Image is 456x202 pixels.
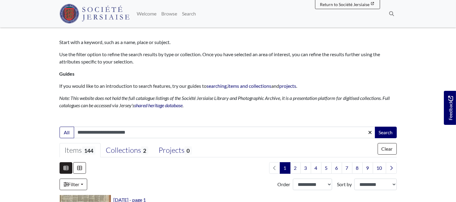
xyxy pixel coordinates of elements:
[207,83,227,89] a: searching
[320,2,370,7] span: Return to Société Jersiaise
[65,146,95,155] div: Items
[290,162,301,174] a: Goto page 2
[352,162,363,174] a: Goto page 8
[337,181,352,188] label: Sort by
[342,162,352,174] a: Goto page 7
[180,8,198,20] a: Search
[60,82,397,90] p: If you would like to an introduction to search features, try our guides to , and .
[60,39,397,46] p: Start with a keyword, such as a name, place or subject.
[159,8,180,20] a: Browse
[106,146,148,155] div: Collections
[269,162,280,174] li: Previous page
[280,162,290,174] span: Goto page 1
[228,83,272,89] a: items and collections
[60,2,130,25] a: Société Jersiaise logo
[362,162,373,174] a: Goto page 9
[278,181,290,188] label: Order
[279,83,297,89] a: projects
[267,162,397,174] nav: pagination
[134,8,159,20] a: Welcome
[60,71,75,77] strong: Guides
[184,146,192,155] span: 0
[60,127,74,138] button: All
[300,162,311,174] a: Goto page 3
[60,51,397,65] p: Use the filter option to refine the search results by type or collection. Once you have selected ...
[444,91,456,125] a: Would you like to provide feedback?
[159,146,192,155] div: Projects
[321,162,332,174] a: Goto page 5
[386,162,397,174] a: Next page
[74,127,375,138] input: Enter one or more search terms...
[311,162,321,174] a: Goto page 4
[375,127,397,138] button: Search
[373,162,386,174] a: Goto page 10
[60,95,390,108] em: Note: This website does not hold the full catalogue listings of the Société Jersiaise Library and...
[135,102,183,108] a: shared heritage database
[447,96,454,121] span: Feedback
[82,146,95,155] span: 144
[331,162,342,174] a: Goto page 6
[141,146,148,155] span: 2
[378,143,397,155] button: Clear
[60,179,87,190] a: Filter
[60,4,130,23] img: Société Jersiaise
